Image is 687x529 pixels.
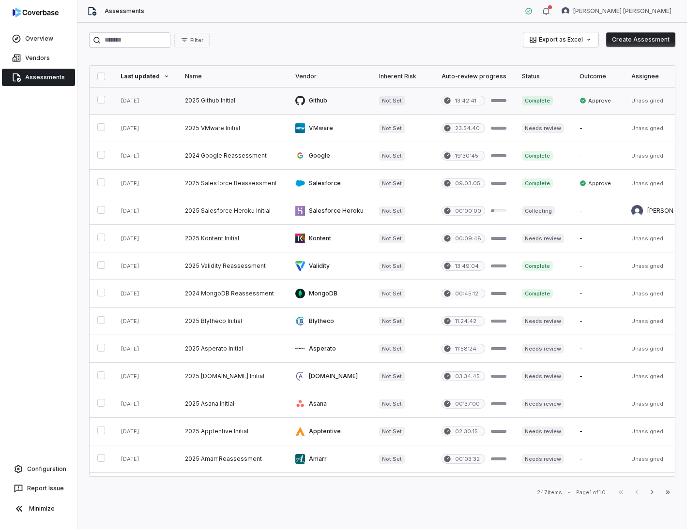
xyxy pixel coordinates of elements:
[121,73,169,80] div: Last updated
[568,489,570,496] div: •
[537,489,562,496] div: 247 items
[562,7,569,15] img: Bastian Bartels avatar
[573,7,672,15] span: [PERSON_NAME] [PERSON_NAME]
[572,225,624,252] td: -
[580,73,616,80] div: Outcome
[572,335,624,363] td: -
[572,363,624,390] td: -
[572,197,624,225] td: -
[522,73,564,80] div: Status
[190,37,203,44] span: Filter
[379,73,426,80] div: Inherent Risk
[631,205,643,217] img: Darko Dimitrovski avatar
[2,49,75,67] a: Vendors
[572,280,624,308] td: -
[2,30,75,47] a: Overview
[13,8,59,17] img: logo-D7KZi-bG.svg
[572,142,624,170] td: -
[556,4,677,18] button: Bastian Bartels avatar[PERSON_NAME] [PERSON_NAME]
[442,73,506,80] div: Auto-review progress
[572,418,624,445] td: -
[185,73,280,80] div: Name
[572,115,624,142] td: -
[4,480,73,497] button: Report Issue
[572,390,624,418] td: -
[572,252,624,280] td: -
[4,499,73,518] button: Minimize
[572,445,624,473] td: -
[2,69,75,86] a: Assessments
[4,460,73,478] a: Configuration
[523,32,598,47] button: Export as Excel
[295,73,364,80] div: Vendor
[572,473,624,500] td: -
[606,32,675,47] button: Create Assessment
[105,7,144,15] span: Assessments
[572,308,624,335] td: -
[174,33,210,47] button: Filter
[576,489,606,496] div: Page 1 of 10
